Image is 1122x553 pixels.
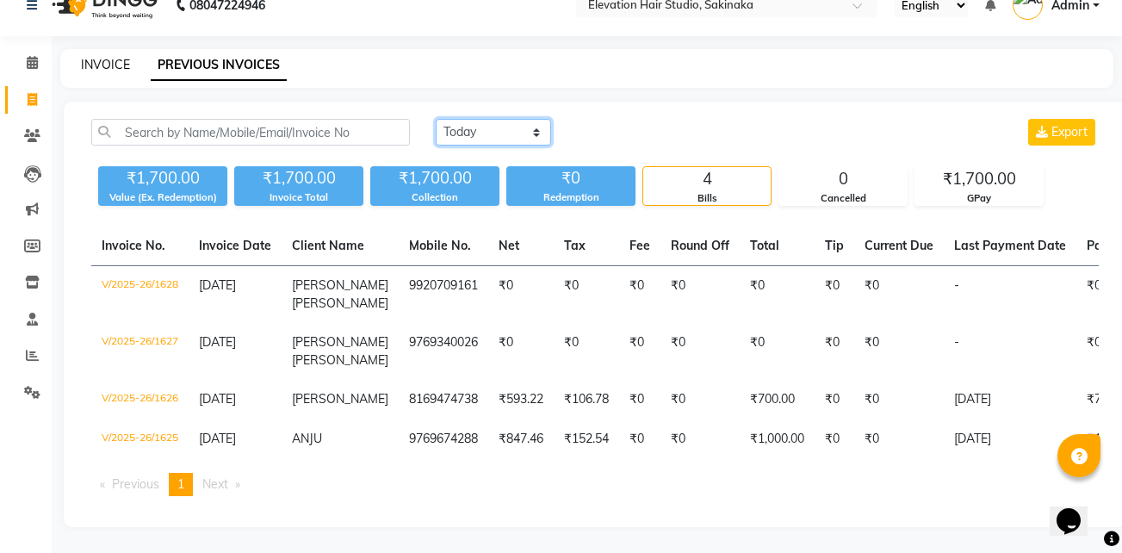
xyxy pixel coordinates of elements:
td: ₹0 [660,380,740,419]
input: Search by Name/Mobile/Email/Invoice No [91,119,410,146]
span: Total [750,238,779,253]
div: ₹0 [506,166,635,190]
td: ₹0 [815,323,854,380]
td: ₹0 [488,266,554,324]
span: [PERSON_NAME] [292,295,388,311]
div: Cancelled [779,191,907,206]
span: Next [202,476,228,492]
td: ₹0 [554,266,619,324]
button: Export [1028,119,1095,146]
span: Last Payment Date [954,238,1066,253]
span: [PERSON_NAME] [292,277,388,293]
span: Export [1051,124,1088,140]
span: 1 [177,476,184,492]
span: [PERSON_NAME] [292,334,388,350]
td: [DATE] [944,419,1076,459]
div: Value (Ex. Redemption) [98,190,227,205]
span: Mobile No. [409,238,471,253]
span: [DATE] [199,431,236,446]
td: ₹0 [854,323,944,380]
td: 9920709161 [399,266,488,324]
div: 4 [643,167,771,191]
td: ₹0 [619,419,660,459]
div: Collection [370,190,499,205]
a: INVOICE [81,57,130,72]
span: Invoice No. [102,238,165,253]
span: Round Off [671,238,729,253]
div: ₹1,700.00 [370,166,499,190]
td: ₹0 [740,323,815,380]
span: Net [499,238,519,253]
div: ₹1,700.00 [98,166,227,190]
td: ₹700.00 [740,380,815,419]
td: ₹0 [619,266,660,324]
span: Tax [564,238,586,253]
td: ₹1,000.00 [740,419,815,459]
nav: Pagination [91,473,1099,496]
span: [DATE] [199,391,236,407]
span: [DATE] [199,334,236,350]
iframe: chat widget [1050,484,1105,536]
a: PREVIOUS INVOICES [151,50,287,81]
div: Redemption [506,190,635,205]
span: Previous [112,476,159,492]
td: ₹0 [619,323,660,380]
span: [PERSON_NAME] [292,391,388,407]
span: Invoice Date [199,238,271,253]
td: ₹0 [740,266,815,324]
td: ₹0 [488,323,554,380]
td: ₹0 [854,419,944,459]
span: Tip [825,238,844,253]
td: - [944,266,1076,324]
td: ₹0 [815,380,854,419]
td: V/2025-26/1625 [91,419,189,459]
div: Bills [643,191,771,206]
td: ₹0 [660,266,740,324]
td: V/2025-26/1628 [91,266,189,324]
span: Client Name [292,238,364,253]
td: [DATE] [944,380,1076,419]
td: ₹847.46 [488,419,554,459]
td: ₹0 [854,266,944,324]
td: ₹0 [554,323,619,380]
div: GPay [915,191,1043,206]
td: ₹0 [854,380,944,419]
td: ₹152.54 [554,419,619,459]
div: ₹1,700.00 [234,166,363,190]
div: ₹1,700.00 [915,167,1043,191]
td: ₹0 [619,380,660,419]
td: ₹0 [660,323,740,380]
td: V/2025-26/1627 [91,323,189,380]
td: ₹593.22 [488,380,554,419]
td: 8169474738 [399,380,488,419]
span: [DATE] [199,277,236,293]
span: Current Due [865,238,933,253]
td: 9769674288 [399,419,488,459]
span: ANJU [292,431,322,446]
td: V/2025-26/1626 [91,380,189,419]
span: Fee [629,238,650,253]
td: 9769340026 [399,323,488,380]
div: 0 [779,167,907,191]
td: ₹106.78 [554,380,619,419]
td: ₹0 [815,419,854,459]
span: [PERSON_NAME] [292,352,388,368]
td: - [944,323,1076,380]
td: ₹0 [815,266,854,324]
td: ₹0 [660,419,740,459]
div: Invoice Total [234,190,363,205]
